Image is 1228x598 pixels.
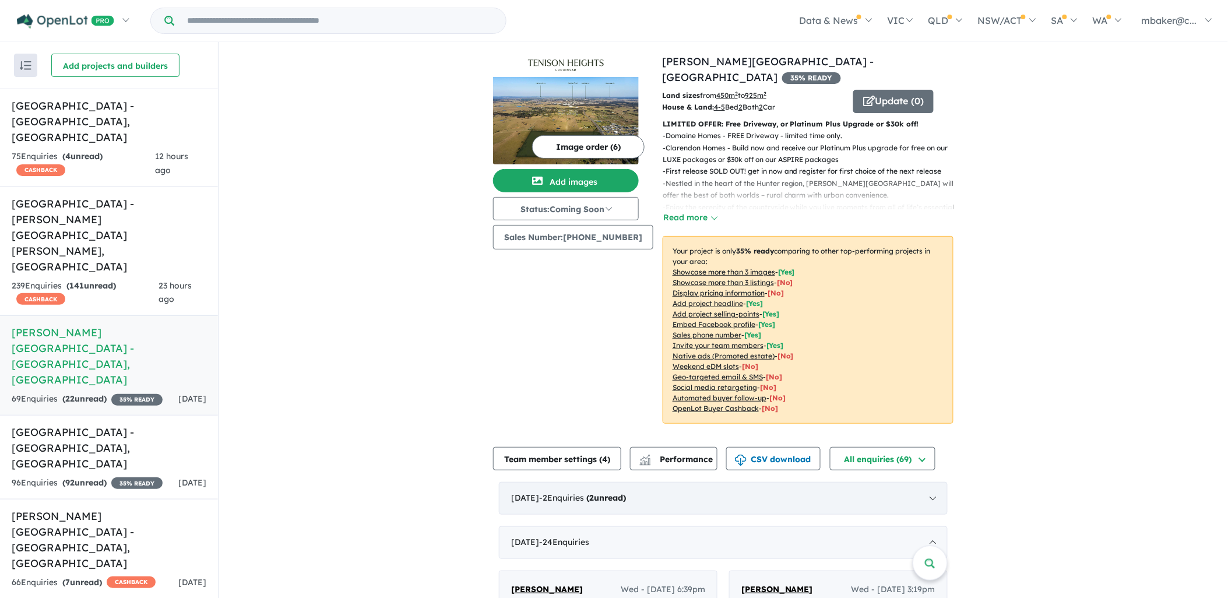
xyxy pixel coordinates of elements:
span: [ Yes ] [746,299,763,308]
button: All enquiries (69) [830,447,935,470]
span: 35 % READY [782,72,841,84]
span: Performance [641,454,713,465]
a: Tenison Heights Estate - Lochinvar LogoTenison Heights Estate - Lochinvar [493,54,639,164]
p: Bed Bath Car [662,101,845,113]
span: 12 hours ago [156,151,189,175]
p: LIMITED OFFER: Free Driveway, or Platinum Plus Upgrade or $30k off! [663,118,953,130]
span: - 2 Enquir ies [539,493,626,503]
p: - Domaine Homes - FREE Driveway - limited time only. [663,130,963,142]
span: 22 [65,393,75,404]
span: [DATE] [178,477,206,488]
p: from [662,90,845,101]
span: [No] [769,393,786,402]
img: bar-chart.svg [639,458,651,466]
div: [DATE] [499,482,948,515]
span: 35 % READY [111,394,163,406]
span: Wed - [DATE] 6:39pm [621,583,705,597]
span: CASHBACK [107,576,156,588]
a: [PERSON_NAME] [511,583,583,597]
img: Tenison Heights Estate - Lochinvar Logo [498,58,634,72]
span: [No] [777,351,794,360]
span: to [738,91,766,100]
u: 925 m [745,91,766,100]
span: [ Yes ] [766,341,783,350]
span: [ Yes ] [778,268,795,276]
sup: 2 [763,90,766,97]
span: CASHBACK [16,164,65,176]
span: [ Yes ] [744,330,761,339]
a: [PERSON_NAME][GEOGRAPHIC_DATA] - [GEOGRAPHIC_DATA] [662,55,874,84]
span: [DATE] [178,577,206,588]
u: Geo-targeted email & SMS [673,372,763,381]
u: Add project selling-points [673,309,759,318]
span: CASHBACK [16,293,65,305]
div: 239 Enquir ies [12,279,159,307]
button: Status:Coming Soon [493,197,639,220]
button: Team member settings (4) [493,447,621,470]
span: Wed - [DATE] 3:19pm [851,583,935,597]
div: 69 Enquir ies [12,392,163,406]
h5: [GEOGRAPHIC_DATA] - [PERSON_NAME][GEOGRAPHIC_DATA][PERSON_NAME] , [GEOGRAPHIC_DATA] [12,196,206,275]
div: 66 Enquir ies [12,576,156,590]
img: Openlot PRO Logo White [17,14,114,29]
div: 96 Enquir ies [12,476,163,490]
p: - Nestled in the heart of the Hunter region, [PERSON_NAME][GEOGRAPHIC_DATA] will offer the best o... [663,178,963,202]
span: [No] [760,383,776,392]
sup: 2 [735,90,738,97]
button: Performance [630,447,717,470]
strong: ( unread) [62,477,107,488]
span: [PERSON_NAME] [741,584,813,595]
span: 4 [65,151,71,161]
p: - First release SOLD OUT! get in now and register for first choice of the next release [663,166,963,177]
b: House & Land: [662,103,714,111]
span: - 24 Enquir ies [539,537,589,547]
h5: [PERSON_NAME][GEOGRAPHIC_DATA] - [GEOGRAPHIC_DATA] , [GEOGRAPHIC_DATA] [12,508,206,571]
div: [DATE] [499,526,948,559]
u: Social media retargeting [673,383,757,392]
strong: ( unread) [62,151,103,161]
u: 2 [759,103,763,111]
strong: ( unread) [66,280,116,291]
span: [ No ] [768,289,784,297]
button: CSV download [726,447,821,470]
b: 35 % ready [736,247,774,255]
img: sort.svg [20,61,31,70]
button: Add images [493,169,639,192]
u: Display pricing information [673,289,765,297]
div: 75 Enquir ies [12,150,156,178]
p: Your project is only comparing to other top-performing projects in your area: - - - - - - - - - -... [663,236,953,424]
button: Read more [663,211,717,224]
span: [ Yes ] [758,320,775,329]
u: Embed Facebook profile [673,320,755,329]
span: [DATE] [178,393,206,404]
u: Automated buyer follow-up [673,393,766,402]
span: 92 [65,477,75,488]
button: Image order (6) [532,135,645,159]
span: 141 [69,280,84,291]
u: Showcase more than 3 listings [673,278,774,287]
img: download icon [735,455,747,466]
u: 2 [738,103,743,111]
u: Showcase more than 3 images [673,268,775,276]
b: Land sizes [662,91,700,100]
button: Update (0) [853,90,934,113]
span: 2 [589,493,594,503]
u: Add project headline [673,299,743,308]
span: [No] [762,404,778,413]
button: Add projects and builders [51,54,180,77]
span: 23 hours ago [159,280,192,305]
p: - Clarendon Homes - Build now and receive our Platinum Plus upgrade for free on our LUXE packages... [663,142,963,166]
strong: ( unread) [586,493,626,503]
u: OpenLot Buyer Cashback [673,404,759,413]
u: Invite your team members [673,341,763,350]
strong: ( unread) [62,393,107,404]
h5: [PERSON_NAME][GEOGRAPHIC_DATA] - [GEOGRAPHIC_DATA] , [GEOGRAPHIC_DATA] [12,325,206,388]
span: [No] [742,362,758,371]
span: 7 [65,577,70,588]
strong: ( unread) [62,577,102,588]
span: [PERSON_NAME] [511,584,583,595]
span: [No] [766,372,782,381]
img: line-chart.svg [640,455,650,461]
p: - Enjoy the serenity of the countryside while you live moments from all of life’s essentials. [663,202,963,213]
img: Tenison Heights Estate - Lochinvar [493,77,639,164]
